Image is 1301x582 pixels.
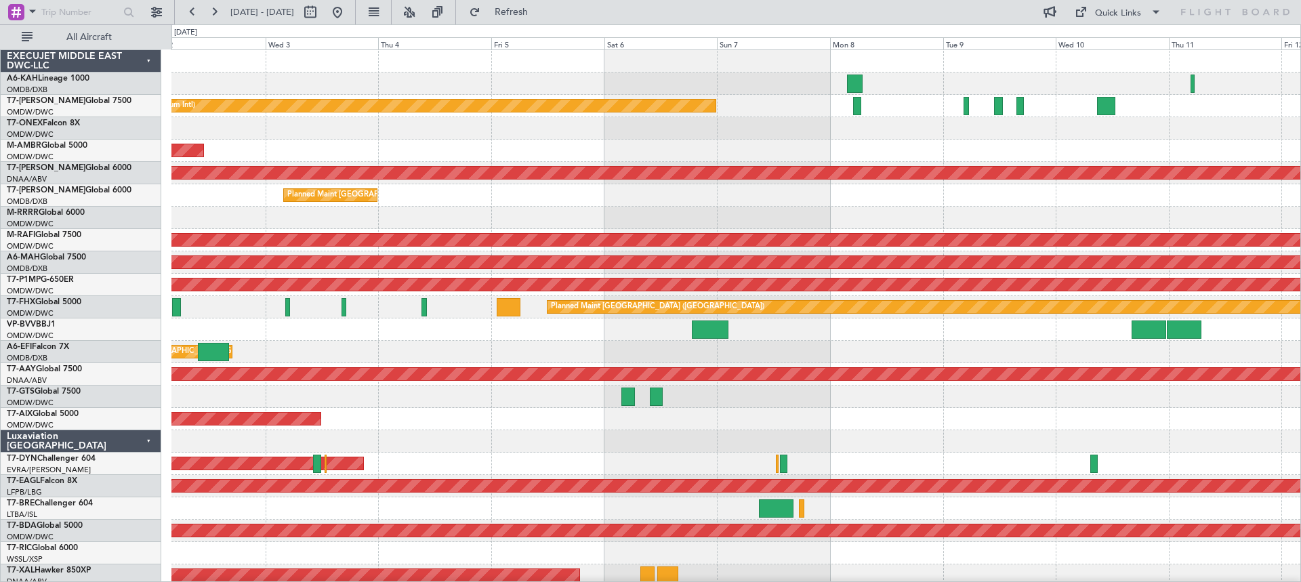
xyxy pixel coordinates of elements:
span: All Aircraft [35,33,143,42]
a: OMDB/DXB [7,264,47,274]
a: OMDW/DWC [7,308,54,318]
a: OMDW/DWC [7,420,54,430]
a: OMDW/DWC [7,286,54,296]
input: Trip Number [41,2,119,22]
a: OMDW/DWC [7,219,54,229]
a: DNAA/ABV [7,375,47,386]
a: T7-FHXGlobal 5000 [7,298,81,306]
div: Fri 5 [491,37,604,49]
span: T7-DYN [7,455,37,463]
div: [DATE] [174,27,197,39]
a: T7-ONEXFalcon 8X [7,119,80,127]
span: T7-XAL [7,566,35,575]
a: EVRA/[PERSON_NAME] [7,465,91,475]
div: Sun 7 [717,37,830,49]
div: Thu 4 [378,37,491,49]
span: A6-KAH [7,75,38,83]
span: T7-[PERSON_NAME] [7,186,85,194]
div: Unplanned Maint [GEOGRAPHIC_DATA] ([GEOGRAPHIC_DATA]) [81,341,304,362]
div: Thu 11 [1169,37,1282,49]
span: M-AMBR [7,142,41,150]
div: Planned Maint [GEOGRAPHIC_DATA] ([GEOGRAPHIC_DATA]) [551,297,764,317]
span: T7-BDA [7,522,37,530]
span: T7-P1MP [7,276,41,284]
div: Sat 6 [604,37,718,49]
div: Quick Links [1095,7,1141,20]
div: Wed 3 [266,37,379,49]
div: Tue 9 [943,37,1056,49]
span: T7-EAGL [7,477,40,485]
a: M-RAFIGlobal 7500 [7,231,81,239]
a: A6-MAHGlobal 7500 [7,253,86,262]
span: T7-BRE [7,499,35,507]
a: M-RRRRGlobal 6000 [7,209,85,217]
span: T7-FHX [7,298,35,306]
a: T7-DYNChallenger 604 [7,455,96,463]
span: T7-GTS [7,388,35,396]
a: OMDB/DXB [7,196,47,207]
a: T7-RICGlobal 6000 [7,544,78,552]
a: T7-XALHawker 850XP [7,566,91,575]
span: T7-[PERSON_NAME] [7,97,85,105]
button: Refresh [463,1,544,23]
a: T7-EAGLFalcon 8X [7,477,77,485]
span: VP-BVV [7,320,36,329]
a: T7-P1MPG-650ER [7,276,74,284]
span: A6-MAH [7,253,40,262]
button: All Aircraft [15,26,147,48]
a: OMDW/DWC [7,331,54,341]
a: T7-[PERSON_NAME]Global 6000 [7,164,131,172]
a: OMDW/DWC [7,241,54,251]
span: M-RRRR [7,209,39,217]
span: [DATE] - [DATE] [230,6,294,18]
a: OMDW/DWC [7,398,54,408]
a: A6-KAHLineage 1000 [7,75,89,83]
a: LFPB/LBG [7,487,42,497]
a: T7-GTSGlobal 7500 [7,388,81,396]
a: LTBA/ISL [7,510,37,520]
a: WSSL/XSP [7,554,43,564]
span: Refresh [483,7,540,17]
a: OMDW/DWC [7,107,54,117]
span: T7-AIX [7,410,33,418]
span: T7-RIC [7,544,32,552]
span: T7-ONEX [7,119,43,127]
div: Wed 10 [1056,37,1169,49]
button: Quick Links [1068,1,1168,23]
a: T7-AIXGlobal 5000 [7,410,79,418]
a: A6-EFIFalcon 7X [7,343,69,351]
a: M-AMBRGlobal 5000 [7,142,87,150]
a: T7-BDAGlobal 5000 [7,522,83,530]
span: T7-AAY [7,365,36,373]
a: VP-BVVBBJ1 [7,320,56,329]
span: T7-[PERSON_NAME] [7,164,85,172]
a: T7-[PERSON_NAME]Global 7500 [7,97,131,105]
div: Mon 8 [830,37,943,49]
a: OMDW/DWC [7,129,54,140]
span: M-RAFI [7,231,35,239]
a: T7-AAYGlobal 7500 [7,365,82,373]
a: OMDW/DWC [7,532,54,542]
div: Tue 2 [152,37,266,49]
span: A6-EFI [7,343,32,351]
a: OMDB/DXB [7,353,47,363]
a: T7-[PERSON_NAME]Global 6000 [7,186,131,194]
a: OMDW/DWC [7,152,54,162]
a: OMDB/DXB [7,85,47,95]
div: Planned Maint [GEOGRAPHIC_DATA] ([GEOGRAPHIC_DATA] Intl) [287,185,514,205]
a: T7-BREChallenger 604 [7,499,93,507]
a: DNAA/ABV [7,174,47,184]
